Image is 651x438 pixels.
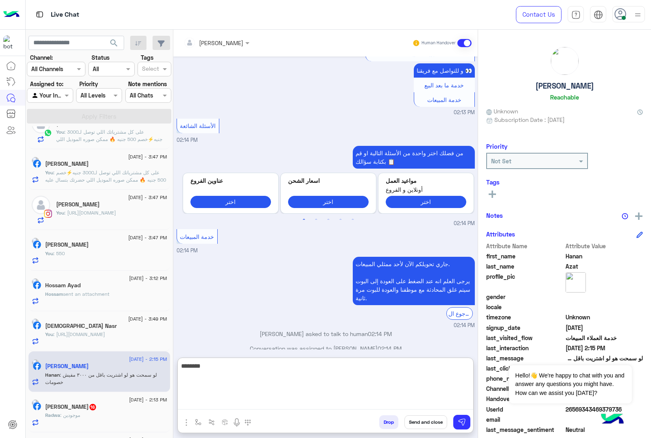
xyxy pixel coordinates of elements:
[51,9,79,20] p: Live Chat
[45,372,157,385] span: لو سمحت هو لو اشتريت باقل من ٣٠٠٠ مفيش خصومات
[486,230,515,238] h6: Attributes
[516,6,561,23] a: Contact Us
[129,356,167,363] span: [DATE] - 2:15 PM
[324,216,332,224] button: 3 of 3
[45,403,97,410] h5: Radwa Ali
[633,10,643,20] img: profile
[566,323,643,332] span: 2025-08-17T11:13:40.072Z
[56,210,64,216] span: You
[404,415,447,429] button: Send and close
[454,220,475,228] span: 02:14 PM
[53,331,105,337] span: https://eagle.com.eg/products/t-shirt-r-regular-basic-tr-095-s25?variant=48421642076393
[208,419,215,425] img: Trigger scenario
[566,242,643,250] span: Attribute Value
[486,143,507,150] h6: Priority
[190,176,271,185] p: عناوين الفروع
[486,272,564,291] span: profile_pic
[27,109,171,124] button: Apply Filters
[56,129,162,150] span: على كل مشترياتك اللي توصل لـ3000 جنيه⚡خصم 500 جنيه 🔥 ممكن صوره الموديل اللي حضرتك بتسال عليه
[45,323,117,330] h5: Islam Nasr
[566,252,643,260] span: Hanan
[33,241,41,249] img: Facebook
[486,178,643,186] h6: Tags
[218,415,232,429] button: create order
[486,425,564,434] span: last_message_sentiment
[128,315,167,323] span: [DATE] - 3:49 PM
[566,405,643,414] span: 26569343469379736
[181,418,191,427] img: send attachment
[486,107,518,115] span: Unknown
[486,212,503,219] h6: Notes
[45,363,89,370] h5: Hanan Azat
[232,418,242,427] img: send voice note
[129,396,167,403] span: [DATE] - 2:13 PM
[33,281,41,289] img: Facebook
[486,395,564,403] span: HandoverOn
[32,399,39,407] img: picture
[566,334,643,342] span: خدمة العملاء المبيعات
[386,176,466,185] p: مواعيد العمل
[386,185,466,194] span: أونلاين و الفروع
[190,196,271,208] button: اختر
[486,384,564,393] span: ChannelId
[486,354,564,362] span: last_message
[568,6,584,23] a: tab
[30,53,53,62] label: Channel:
[45,169,166,183] span: على كل مشترياتك اللي توصل لـ3000 جنيه⚡خصم 500 جنيه 🔥 ممكن صوره الموديل اللي حضرتك بتسال عليه
[566,303,643,311] span: null
[45,291,63,297] span: Hossam
[45,331,53,337] span: You
[566,344,643,352] span: 2025-08-17T11:15:02.825Z
[245,419,251,426] img: make a call
[177,137,198,143] span: 02:14 PM
[53,250,65,256] span: 550
[32,196,50,214] img: defaultAdmin.png
[598,405,627,434] img: hulul-logo.png
[424,82,464,89] span: خدمة ما بعد البيع
[56,129,64,135] span: You
[509,365,631,403] span: Hello!👋 We're happy to chat with you and answer any questions you might have. How can we assist y...
[44,129,52,137] img: WhatsApp
[300,216,308,224] button: 1 of 3
[195,419,201,425] img: select flow
[414,63,475,78] p: 17/8/2025, 2:13 PM
[566,293,643,301] span: null
[128,80,167,88] label: Note mentions
[32,319,39,326] img: picture
[177,247,198,254] span: 02:14 PM
[3,6,20,23] img: Logo
[129,275,167,282] span: [DATE] - 3:12 PM
[44,210,52,218] img: Instagram
[45,412,60,418] span: Radwa
[353,257,475,305] p: 17/8/2025, 2:14 PM
[486,405,564,414] span: UserId
[128,194,167,201] span: [DATE] - 3:47 PM
[454,322,475,330] span: 02:14 PM
[422,40,456,46] small: Human Handover
[378,345,402,352] span: 02:14 PM
[486,293,564,301] span: gender
[45,160,89,167] h5: Mahmoud Omar
[35,9,45,20] img: tab
[60,412,80,418] span: موجودين
[92,53,109,62] label: Status
[56,201,100,208] h5: Kareem Fouad
[141,64,159,75] div: Select
[379,415,398,429] button: Drop
[336,216,345,224] button: 4 of 3
[177,330,475,338] p: [PERSON_NAME] asked to talk to human
[45,372,60,378] span: Hanan
[566,262,643,271] span: Azat
[566,425,643,434] span: 0
[45,282,81,289] h5: Hossam Ayad
[486,262,564,271] span: last_name
[33,402,41,410] img: Facebook
[45,169,53,176] span: You
[368,330,392,337] span: 02:14 PM
[128,153,167,160] span: [DATE] - 3:47 PM
[180,122,216,129] span: الأسئلة الشائعة
[33,362,41,370] img: Facebook
[551,47,579,75] img: picture
[32,359,39,366] img: picture
[486,374,564,383] span: phone_number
